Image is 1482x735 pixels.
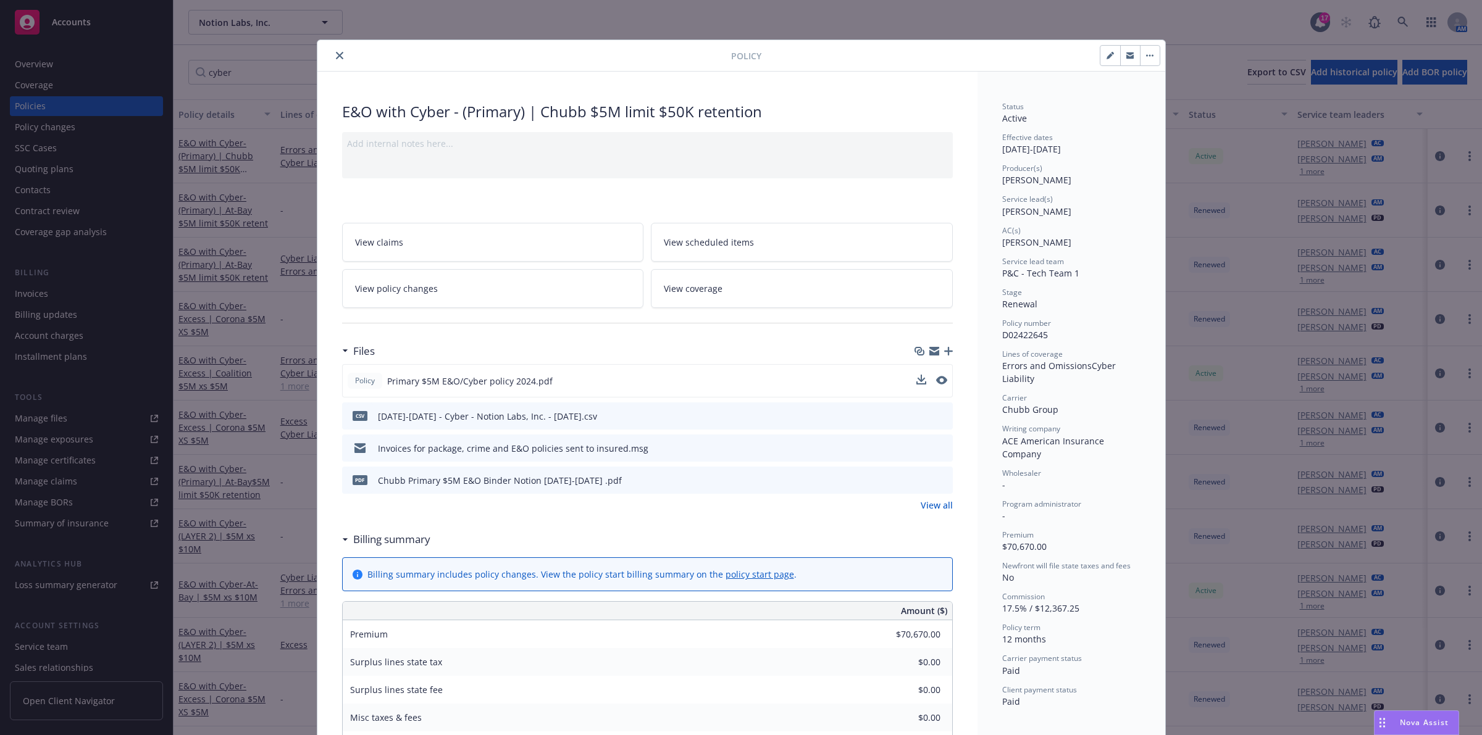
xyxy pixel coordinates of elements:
[1002,101,1024,112] span: Status
[1002,529,1034,540] span: Premium
[1002,256,1064,267] span: Service lead team
[1002,633,1046,645] span: 12 months
[350,712,422,723] span: Misc taxes & fees
[1002,696,1020,707] span: Paid
[917,474,927,487] button: download file
[378,442,648,455] div: Invoices for package, crime and E&O policies sent to insured.msg
[1002,318,1051,328] span: Policy number
[1002,560,1131,571] span: Newfront will file state taxes and fees
[1002,510,1005,521] span: -
[1002,112,1027,124] span: Active
[1002,665,1020,676] span: Paid
[868,625,948,644] input: 0.00
[353,375,377,386] span: Policy
[1002,602,1079,614] span: 17.5% / $12,367.25
[916,375,926,388] button: download file
[1002,236,1071,248] span: [PERSON_NAME]
[1002,571,1014,583] span: No
[347,137,948,150] div: Add internal notes here...
[1002,225,1021,236] span: AC(s)
[1400,717,1449,728] span: Nova Assist
[1002,622,1040,633] span: Policy term
[355,236,403,249] span: View claims
[916,375,926,384] button: download file
[1002,541,1047,552] span: $70,670.00
[664,236,754,249] span: View scheduled items
[1002,329,1048,341] span: D02422645
[353,411,367,420] span: csv
[1002,499,1081,509] span: Program administrator
[355,282,438,295] span: View policy changes
[1002,287,1022,297] span: Stage
[1002,267,1079,279] span: P&C - Tech Team 1
[1375,711,1390,734] div: Drag to move
[353,343,375,359] h3: Files
[1002,423,1060,434] span: Writing company
[726,568,794,580] a: policy start page
[1002,132,1141,156] div: [DATE] - [DATE]
[332,48,347,63] button: close
[1002,174,1071,186] span: [PERSON_NAME]
[1002,194,1053,204] span: Service lead(s)
[936,375,947,388] button: preview file
[1002,591,1045,602] span: Commission
[378,474,622,487] div: Chubb Primary $5M E&O Binder Notion [DATE]-[DATE] .pdf
[1002,653,1082,663] span: Carrier payment status
[342,269,644,308] a: View policy changes
[937,474,948,487] button: preview file
[353,475,367,484] span: pdf
[342,531,430,547] div: Billing summary
[342,343,375,359] div: Files
[1002,404,1058,415] span: Chubb Group
[353,531,430,547] h3: Billing summary
[868,681,948,699] input: 0.00
[731,49,761,62] span: Policy
[937,442,948,455] button: preview file
[367,568,797,581] div: Billing summary includes policy changes. View the policy start billing summary on the .
[936,376,947,384] button: preview file
[1002,435,1107,460] span: ACE American Insurance Company
[350,628,388,640] span: Premium
[1002,684,1077,695] span: Client payment status
[868,708,948,727] input: 0.00
[387,375,553,388] span: Primary $5M E&O/Cyber policy 2024.pdf
[1002,468,1041,478] span: Wholesaler
[901,604,947,617] span: Amount ($)
[868,653,948,671] input: 0.00
[917,410,927,423] button: download file
[1002,163,1042,173] span: Producer(s)
[1002,206,1071,217] span: [PERSON_NAME]
[651,269,953,308] a: View coverage
[937,410,948,423] button: preview file
[350,684,443,696] span: Surplus lines state fee
[378,410,597,423] div: [DATE]-[DATE] - Cyber - Notion Labs, Inc. - [DATE].csv
[350,656,442,668] span: Surplus lines state tax
[342,223,644,262] a: View claims
[664,282,722,295] span: View coverage
[1002,360,1092,372] span: Errors and Omissions
[921,499,953,512] a: View all
[342,101,953,122] div: E&O with Cyber - (Primary) | Chubb $5M limit $50K retention
[651,223,953,262] a: View scheduled items
[1374,710,1459,735] button: Nova Assist
[1002,132,1053,143] span: Effective dates
[917,442,927,455] button: download file
[1002,360,1118,384] span: Cyber Liability
[1002,392,1027,403] span: Carrier
[1002,479,1005,491] span: -
[1002,349,1063,359] span: Lines of coverage
[1002,298,1037,310] span: Renewal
